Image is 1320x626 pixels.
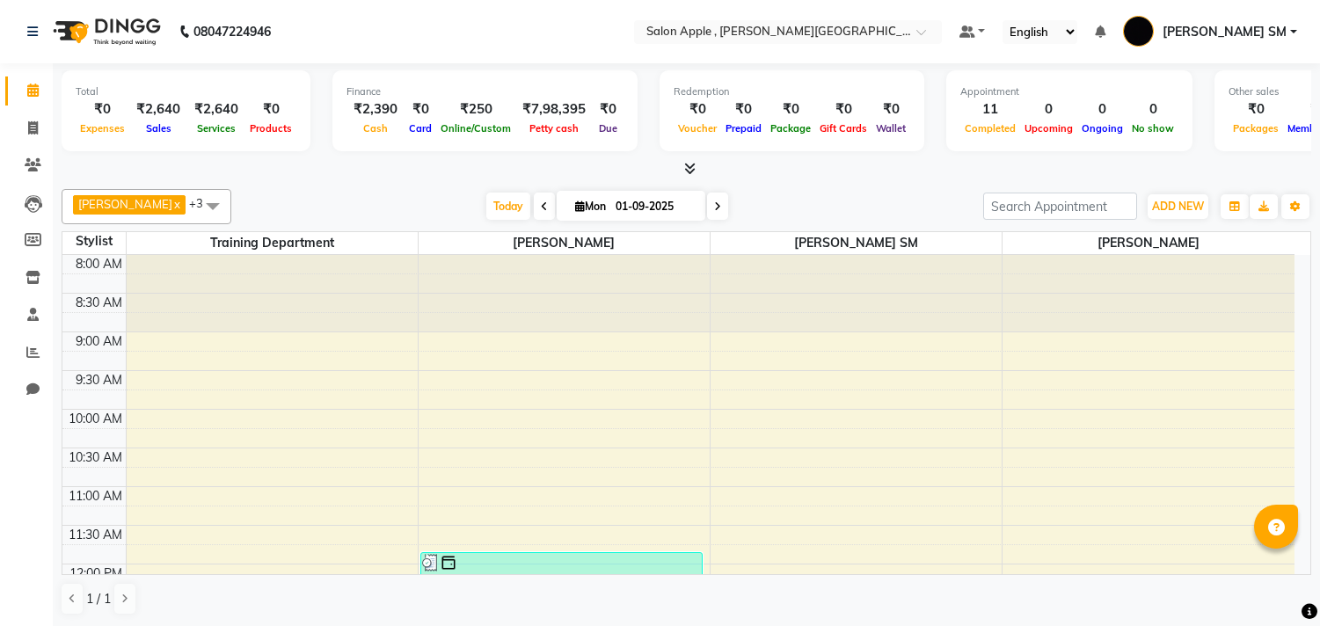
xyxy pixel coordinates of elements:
[1152,200,1204,213] span: ADD NEW
[486,193,530,220] span: Today
[1246,556,1302,608] iframe: chat widget
[193,122,240,135] span: Services
[419,232,710,254] span: [PERSON_NAME]
[960,99,1020,120] div: 11
[1229,122,1283,135] span: Packages
[127,232,418,254] span: Training Department
[593,99,624,120] div: ₹0
[1123,16,1154,47] img: bharat manger SM
[78,197,172,211] span: [PERSON_NAME]
[960,84,1178,99] div: Appointment
[172,197,180,211] a: x
[594,122,622,135] span: Due
[359,122,392,135] span: Cash
[674,99,721,120] div: ₹0
[1127,99,1178,120] div: 0
[515,99,593,120] div: ₹7,98,395
[983,193,1137,220] input: Search Appointment
[245,99,296,120] div: ₹0
[1229,99,1283,120] div: ₹0
[571,200,610,213] span: Mon
[1077,99,1127,120] div: 0
[1077,122,1127,135] span: Ongoing
[1020,122,1077,135] span: Upcoming
[1127,122,1178,135] span: No show
[72,371,126,389] div: 9:30 AM
[405,99,436,120] div: ₹0
[187,99,245,120] div: ₹2,640
[62,232,126,251] div: Stylist
[1020,99,1077,120] div: 0
[72,294,126,312] div: 8:30 AM
[721,99,766,120] div: ₹0
[766,122,815,135] span: Package
[815,122,871,135] span: Gift Cards
[871,99,910,120] div: ₹0
[129,99,187,120] div: ₹2,640
[346,99,405,120] div: ₹2,390
[65,526,126,544] div: 11:30 AM
[193,7,271,56] b: 08047224946
[65,487,126,506] div: 11:00 AM
[245,122,296,135] span: Products
[1163,23,1287,41] span: [PERSON_NAME] SM
[189,196,216,210] span: +3
[711,232,1002,254] span: [PERSON_NAME] SM
[766,99,815,120] div: ₹0
[346,84,624,99] div: Finance
[815,99,871,120] div: ₹0
[960,122,1020,135] span: Completed
[65,410,126,428] div: 10:00 AM
[674,122,721,135] span: Voucher
[1148,194,1208,219] button: ADD NEW
[142,122,176,135] span: Sales
[405,122,436,135] span: Card
[76,99,129,120] div: ₹0
[1003,232,1294,254] span: [PERSON_NAME]
[76,122,129,135] span: Expenses
[65,448,126,467] div: 10:30 AM
[436,122,515,135] span: Online/Custom
[66,564,126,583] div: 12:00 PM
[72,332,126,351] div: 9:00 AM
[45,7,165,56] img: logo
[76,84,296,99] div: Total
[421,553,702,577] div: [PERSON_NAME], TK07, 11:50 AM-12:10 PM, [PERSON_NAME] Styling - Shaving - [DEMOGRAPHIC_DATA] (₹250)
[436,99,515,120] div: ₹250
[610,193,698,220] input: 2025-09-01
[525,122,583,135] span: Petty cash
[871,122,910,135] span: Wallet
[674,84,910,99] div: Redemption
[721,122,766,135] span: Prepaid
[86,590,111,608] span: 1 / 1
[72,255,126,273] div: 8:00 AM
